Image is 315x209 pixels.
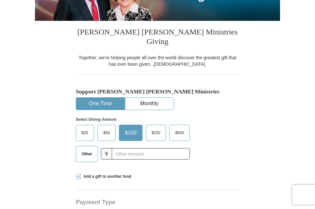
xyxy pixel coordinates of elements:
[100,128,113,138] span: $50
[112,148,190,160] input: Other Amount
[76,117,116,122] strong: Select Giving Amount
[76,88,239,95] h5: Support [PERSON_NAME] [PERSON_NAME] Ministries
[101,148,112,160] span: $
[125,98,174,110] button: Monthly
[76,21,239,54] h3: [PERSON_NAME] [PERSON_NAME] Ministries Giving
[76,200,239,205] h4: Payment Type
[78,128,91,138] span: $25
[76,54,239,67] div: Together, we're helping people all over the world discover the greatest gift that has ever been g...
[76,98,124,110] button: One-Time
[148,128,164,138] span: $250
[122,128,140,138] span: $100
[81,174,131,179] span: Add a gift to another fund
[78,149,95,159] span: Other
[172,128,187,138] span: $500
